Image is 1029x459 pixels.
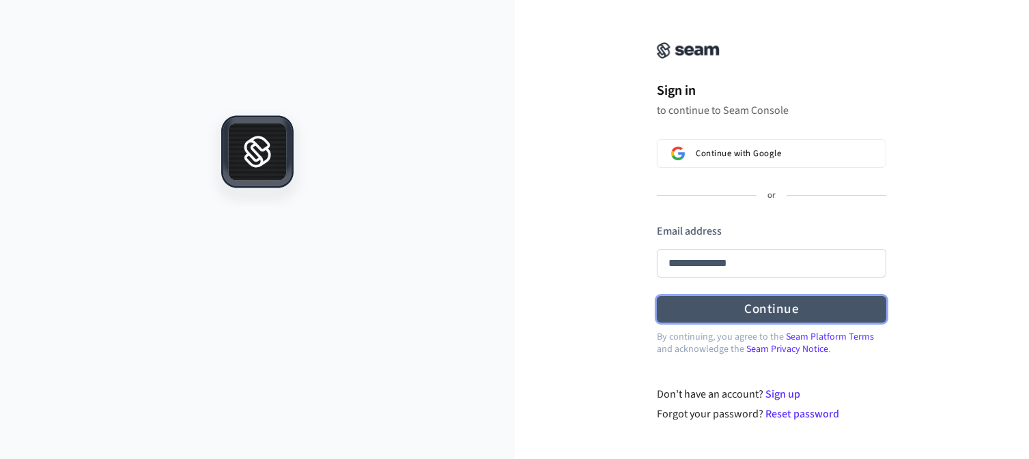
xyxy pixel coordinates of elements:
label: Email address [657,224,722,239]
button: Continue [657,296,886,323]
a: Sign up [765,387,800,402]
p: to continue to Seam Console [657,104,886,117]
a: Seam Privacy Notice [746,342,828,356]
button: Sign in with GoogleContinue with Google [657,139,886,168]
div: Don't have an account? [657,386,887,402]
div: Forgot your password? [657,406,887,422]
span: Continue with Google [696,148,781,159]
h1: Sign in [657,80,886,101]
img: Seam Console [657,42,720,59]
p: or [767,190,776,202]
p: By continuing, you agree to the and acknowledge the . [657,331,886,355]
a: Seam Platform Terms [786,330,874,344]
img: Sign in with Google [671,147,685,160]
a: Reset password [765,406,839,421]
